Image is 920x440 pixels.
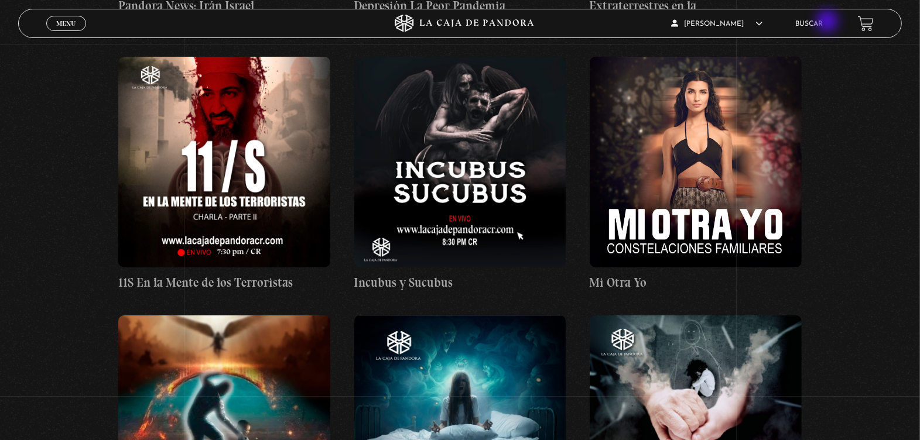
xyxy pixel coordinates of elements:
[590,273,802,292] h4: Mi Otra Yo
[354,273,566,292] h4: Incubus y Sucubus
[671,20,762,27] span: [PERSON_NAME]
[56,20,76,27] span: Menu
[795,20,823,27] a: Buscar
[118,57,330,292] a: 11S En la Mente de los Terroristas
[354,57,566,292] a: Incubus y Sucubus
[858,16,874,32] a: View your shopping cart
[590,57,802,292] a: Mi Otra Yo
[52,30,80,38] span: Cerrar
[118,273,330,292] h4: 11S En la Mente de los Terroristas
